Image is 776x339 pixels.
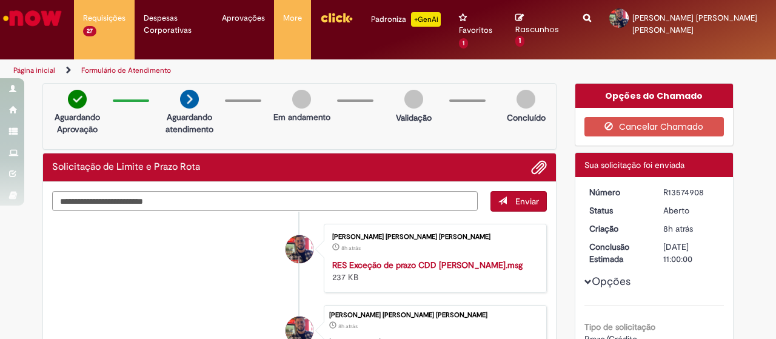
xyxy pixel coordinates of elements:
time: 29/09/2025 08:24:08 [663,223,693,234]
div: Padroniza [371,12,441,27]
span: 8h atrás [338,323,358,330]
img: ServiceNow [1,6,64,30]
p: Em andamento [273,111,330,123]
span: Favoritos [459,24,492,36]
span: Sua solicitação foi enviada [584,159,684,170]
div: [PERSON_NAME] [PERSON_NAME] [PERSON_NAME] [329,312,540,319]
div: R13574908 [663,186,720,198]
dt: Status [580,204,655,216]
span: [PERSON_NAME] [PERSON_NAME] [PERSON_NAME] [632,13,757,35]
span: More [283,12,302,24]
div: 29/09/2025 08:24:08 [663,223,720,235]
img: img-circle-grey.png [292,90,311,109]
button: Cancelar Chamado [584,117,724,136]
p: Aguardando Aprovação [48,111,107,135]
time: 29/09/2025 08:25:58 [341,244,361,252]
dt: Número [580,186,655,198]
textarea: Digite sua mensagem aqui... [52,191,478,211]
a: Formulário de Atendimento [81,65,171,75]
span: 1 [459,38,468,49]
span: 1 [515,36,524,47]
div: 237 KB [332,259,534,283]
time: 29/09/2025 08:24:08 [338,323,358,330]
button: Enviar [490,191,547,212]
span: 8h atrás [663,223,693,234]
p: Concluído [507,112,546,124]
a: Página inicial [13,65,55,75]
span: Rascunhos [515,24,559,35]
div: Opções do Chamado [575,84,734,108]
button: Adicionar anexos [531,159,547,175]
dt: Criação [580,223,655,235]
div: Aberto [663,204,720,216]
img: check-circle-green.png [68,90,87,109]
dt: Conclusão Estimada [580,241,655,265]
span: Enviar [515,196,539,207]
span: Despesas Corporativas [144,12,204,36]
span: Aprovações [222,12,265,24]
img: img-circle-grey.png [404,90,423,109]
ul: Trilhas de página [9,59,508,82]
img: img-circle-grey.png [517,90,535,109]
img: click_logo_yellow_360x200.png [320,8,353,27]
h2: Solicitação de Limite e Prazo Rota Histórico de tíquete [52,162,200,173]
span: 8h atrás [341,244,361,252]
div: Rafael Farias Ribeiro De Oliveira [286,235,313,263]
a: RES Exceção de prazo CDD [PERSON_NAME].msg [332,260,523,270]
a: Rascunhos [515,13,565,47]
span: 27 [83,26,96,36]
p: Validação [396,112,432,124]
div: [PERSON_NAME] [PERSON_NAME] [PERSON_NAME] [332,233,534,241]
span: Requisições [83,12,125,24]
img: arrow-next.png [180,90,199,109]
p: Aguardando atendimento [160,111,219,135]
b: Tipo de solicitação [584,321,655,332]
div: [DATE] 11:00:00 [663,241,720,265]
p: +GenAi [411,12,441,27]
